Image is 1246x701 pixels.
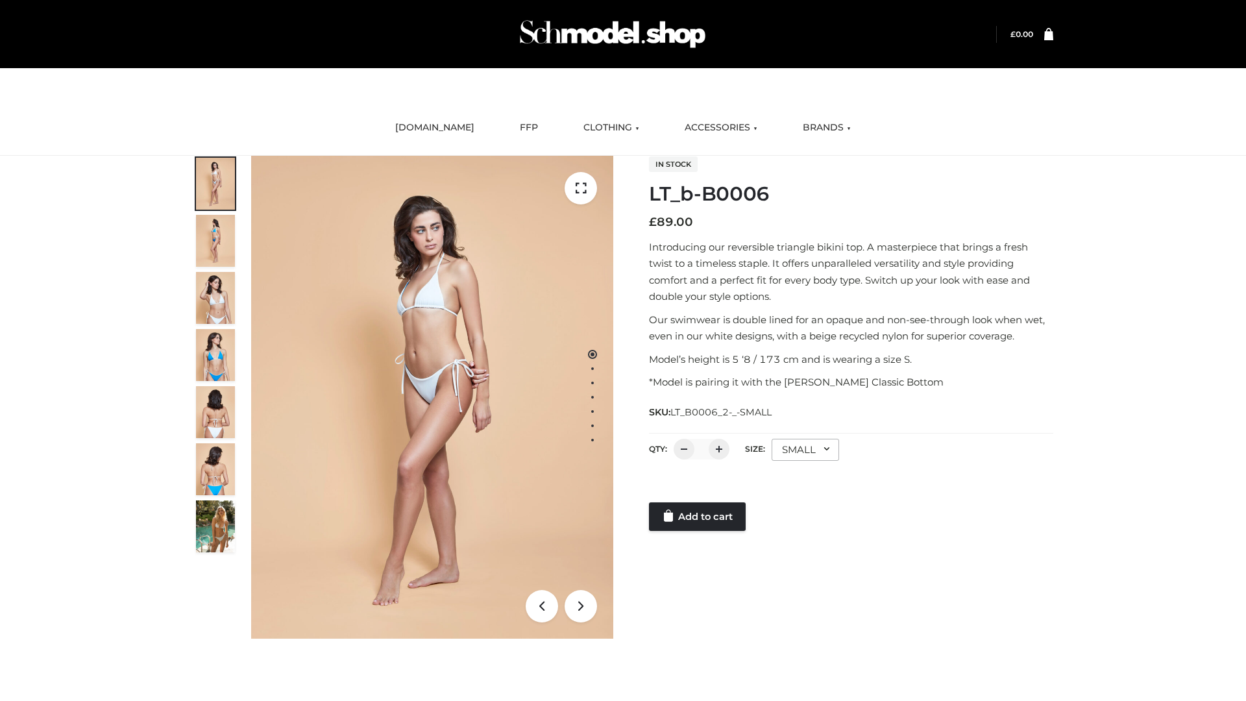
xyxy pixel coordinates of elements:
[196,329,235,381] img: ArielClassicBikiniTop_CloudNine_AzureSky_OW114ECO_4-scaled.jpg
[574,114,649,142] a: CLOTHING
[649,374,1053,391] p: *Model is pairing it with the [PERSON_NAME] Classic Bottom
[1010,29,1016,39] span: £
[675,114,767,142] a: ACCESSORIES
[196,500,235,552] img: Arieltop_CloudNine_AzureSky2.jpg
[649,312,1053,345] p: Our swimwear is double lined for an opaque and non-see-through look when wet, even in our white d...
[649,156,698,172] span: In stock
[510,114,548,142] a: FFP
[772,439,839,461] div: SMALL
[196,386,235,438] img: ArielClassicBikiniTop_CloudNine_AzureSky_OW114ECO_7-scaled.jpg
[649,444,667,454] label: QTY:
[515,8,710,60] img: Schmodel Admin 964
[649,215,657,229] span: £
[1010,29,1033,39] bdi: 0.00
[196,443,235,495] img: ArielClassicBikiniTop_CloudNine_AzureSky_OW114ECO_8-scaled.jpg
[649,404,773,420] span: SKU:
[385,114,484,142] a: [DOMAIN_NAME]
[649,239,1053,305] p: Introducing our reversible triangle bikini top. A masterpiece that brings a fresh twist to a time...
[196,272,235,324] img: ArielClassicBikiniTop_CloudNine_AzureSky_OW114ECO_3-scaled.jpg
[196,215,235,267] img: ArielClassicBikiniTop_CloudNine_AzureSky_OW114ECO_2-scaled.jpg
[793,114,861,142] a: BRANDS
[649,351,1053,368] p: Model’s height is 5 ‘8 / 173 cm and is wearing a size S.
[1010,29,1033,39] a: £0.00
[649,182,1053,206] h1: LT_b-B0006
[670,406,772,418] span: LT_B0006_2-_-SMALL
[649,215,693,229] bdi: 89.00
[745,444,765,454] label: Size:
[649,502,746,531] a: Add to cart
[251,156,613,639] img: ArielClassicBikiniTop_CloudNine_AzureSky_OW114ECO_1
[196,158,235,210] img: ArielClassicBikiniTop_CloudNine_AzureSky_OW114ECO_1-scaled.jpg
